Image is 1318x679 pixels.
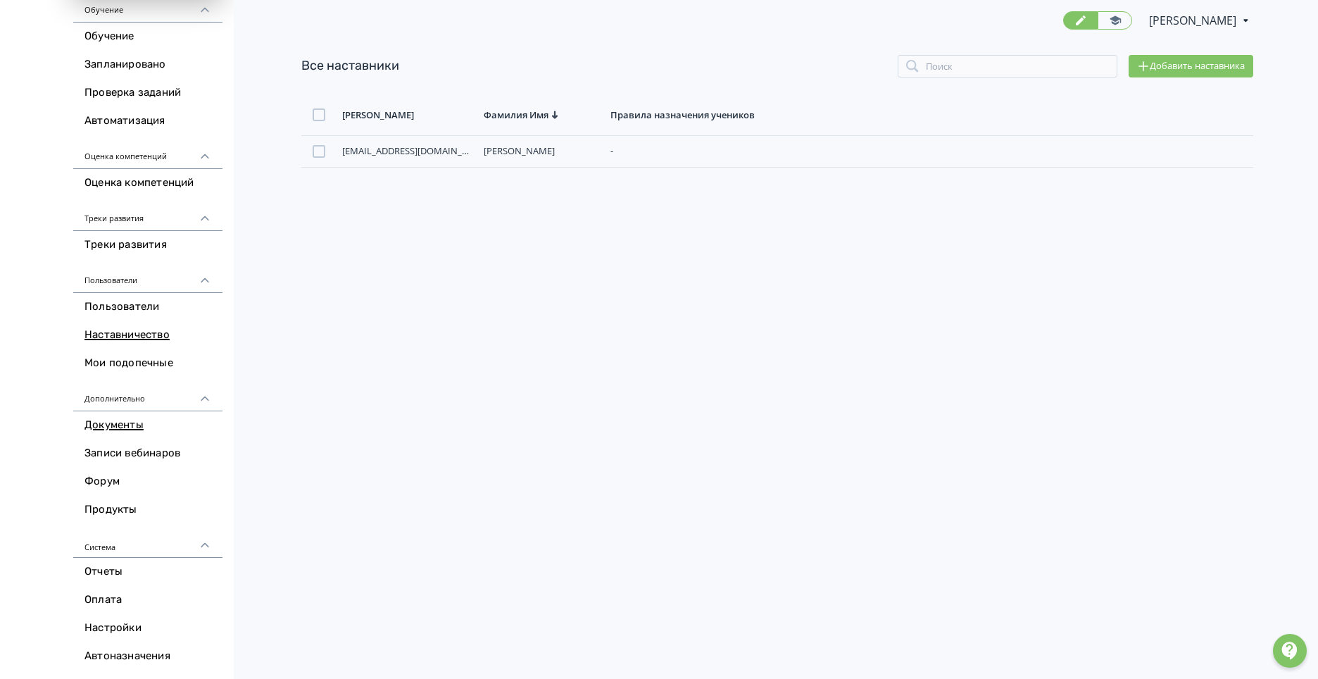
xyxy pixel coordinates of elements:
[73,614,222,642] a: Настройки
[610,144,1184,158] div: -
[73,524,222,558] div: Система
[73,23,222,51] a: Обучение
[73,135,222,169] div: Оценка компетенций
[610,108,1184,121] div: Правила назначения учеников
[1098,11,1132,30] a: Переключиться в режим ученика
[73,586,222,614] a: Оплата
[73,293,222,321] a: Пользователи
[484,108,548,121] span: Фамилия Имя
[73,79,222,107] a: Проверка заданий
[73,197,222,231] div: Треки развития
[73,378,222,411] div: Дополнительно
[73,496,222,524] a: Продукты
[342,144,472,158] div: bubenchikov.viacheslav@yandex.ru
[73,107,222,135] a: Автоматизация
[73,558,222,586] a: Отчеты
[73,440,222,468] a: Записи вебинаров
[73,51,222,79] a: Запланировано
[73,231,222,259] a: Треки развития
[484,144,599,158] div: Бубенчиков Вячеслав
[73,321,222,349] a: Наставничество
[73,259,222,293] div: Пользователи
[1129,55,1253,77] button: Добавить наставника
[73,349,222,378] a: Мои подопечные
[73,468,222,496] a: Форум
[73,411,222,440] a: Документы
[73,169,222,197] a: Оценка компетенций
[73,642,222,671] a: Автоназначения
[301,58,399,73] a: Все наставники
[1149,12,1238,29] span: Елена Вдовина
[342,108,414,121] span: [PERSON_NAME]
